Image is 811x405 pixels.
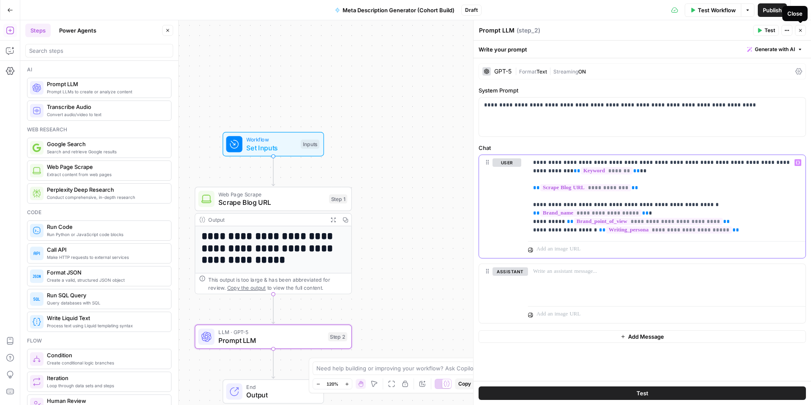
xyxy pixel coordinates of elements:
[272,294,275,324] g: Edge from step_1 to step_2
[246,383,315,391] span: End
[47,314,164,322] span: Write Liquid Text
[47,397,164,405] span: Human Review
[474,41,811,58] div: Write your prompt
[479,330,806,343] button: Add Message
[208,216,324,224] div: Output
[515,67,519,75] span: |
[493,158,521,167] button: user
[29,46,169,55] input: Search steps
[246,390,315,400] span: Output
[27,337,171,345] div: Flow
[272,156,275,186] g: Edge from start to step_1
[47,171,164,178] span: Extract content from web pages
[47,351,164,359] span: Condition
[494,68,512,74] div: GPT-5
[479,26,514,35] textarea: Prompt LLM
[343,6,454,14] span: Meta Description Generator (Cohort Build)
[208,275,347,291] div: This output is too large & has been abbreviated for review. to view the full content.
[47,163,164,171] span: Web Page Scrape
[195,325,352,349] div: LLM · GPT-5Prompt LLMStep 2
[479,86,806,95] label: System Prompt
[479,264,521,323] div: assistant
[493,267,528,276] button: assistant
[628,332,664,341] span: Add Message
[553,68,578,75] span: Streaming
[744,44,806,55] button: Generate with AI
[547,67,553,75] span: |
[218,335,324,345] span: Prompt LLM
[47,268,164,277] span: Format JSON
[272,349,275,378] g: Edge from step_2 to end
[698,6,736,14] span: Test Workflow
[47,80,164,88] span: Prompt LLM
[47,374,164,382] span: Iteration
[536,68,547,75] span: Text
[47,291,164,299] span: Run SQL Query
[27,209,171,216] div: Code
[758,3,787,17] button: Publish
[246,136,297,144] span: Workflow
[753,25,779,36] button: Test
[47,194,164,201] span: Conduct comprehensive, in-depth research
[54,24,101,37] button: Power Agents
[479,155,521,258] div: user
[218,190,325,198] span: Web Page Scrape
[47,359,164,366] span: Create conditional logic branches
[218,197,325,207] span: Scrape Blog URL
[328,332,348,342] div: Step 2
[479,144,806,152] label: Chat
[47,299,164,306] span: Query databases with SQL
[27,126,171,133] div: Web research
[227,285,266,291] span: Copy the output
[195,132,352,157] div: WorkflowSet InputsInputs
[330,3,460,17] button: Meta Description Generator (Cohort Build)
[685,3,741,17] button: Test Workflow
[517,26,540,35] span: ( step_2 )
[455,378,474,389] button: Copy
[765,27,775,34] span: Test
[465,6,478,14] span: Draft
[218,328,324,336] span: LLM · GPT-5
[47,185,164,194] span: Perplexity Deep Research
[479,386,806,400] button: Test
[637,389,648,397] span: Test
[47,140,164,148] span: Google Search
[47,277,164,283] span: Create a valid, structured JSON object
[327,381,338,387] span: 120%
[47,88,164,95] span: Prompt LLMs to create or analyze content
[578,68,586,75] span: ON
[787,9,803,18] div: Close
[47,231,164,238] span: Run Python or JavaScript code blocks
[301,140,319,149] div: Inputs
[47,148,164,155] span: Search and retrieve Google results
[47,111,164,118] span: Convert audio/video to text
[47,322,164,329] span: Process text using Liquid templating syntax
[47,382,164,389] span: Loop through data sets and steps
[47,245,164,254] span: Call API
[763,6,782,14] span: Publish
[246,143,297,153] span: Set Inputs
[47,103,164,111] span: Transcribe Audio
[195,379,352,404] div: EndOutput
[47,254,164,261] span: Make HTTP requests to external services
[329,194,347,204] div: Step 1
[25,24,51,37] button: Steps
[47,223,164,231] span: Run Code
[519,68,536,75] span: Format
[458,380,471,388] span: Copy
[755,46,795,53] span: Generate with AI
[27,66,171,73] div: Ai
